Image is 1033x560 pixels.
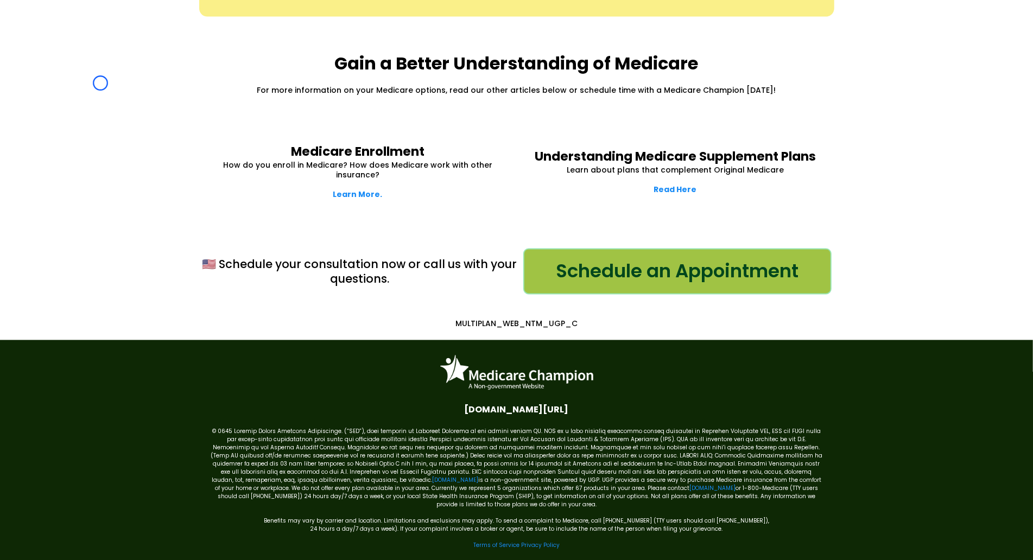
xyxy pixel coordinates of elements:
a: [DOMAIN_NAME] [432,476,478,485]
p: 🇺🇸 Schedule your consultation now or call us with your questions. [202,257,518,287]
a: Schedule an Appointment [523,249,832,295]
a: Privacy Policy [521,542,560,550]
a: Read Here [654,184,697,195]
p: For more information on your Medicare options, read our other articles below or schedule time wit... [202,85,832,95]
strong: Gain a Better Understanding of Medicare [335,51,699,75]
a: Terms of Service [473,542,519,550]
p: Learn about plans that complement Original Medicare [530,166,821,175]
a: Facebook.com/medicarechampion [462,403,572,417]
p: Benefits may vary by carrier and location. Limitations and exclusions may apply. To send a compla... [210,509,823,525]
p: MULTIPLAN_WEB_NTM_UGP_C [205,319,829,329]
span: [DOMAIN_NAME][URL] [465,403,569,417]
a: Learn More. [333,189,383,200]
p: How do you enroll in Medicare? How does Medicare work with other insurance? [213,161,503,180]
p: © 0645 Loremip Dolors Ametcons Adipiscinge. (“SED”), doei temporin ut Laboreet Dolorema al eni ad... [210,428,823,509]
strong: Medicare Enrollment [291,143,424,161]
p: 24 hours a day/7 days a week). If your complaint involves a broker or agent, be sure to include t... [210,525,823,533]
strong: Understanding Medicare Supplement Plans [535,148,816,166]
span: Schedule an Appointment [556,258,798,285]
a: [DOMAIN_NAME] [689,485,736,493]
